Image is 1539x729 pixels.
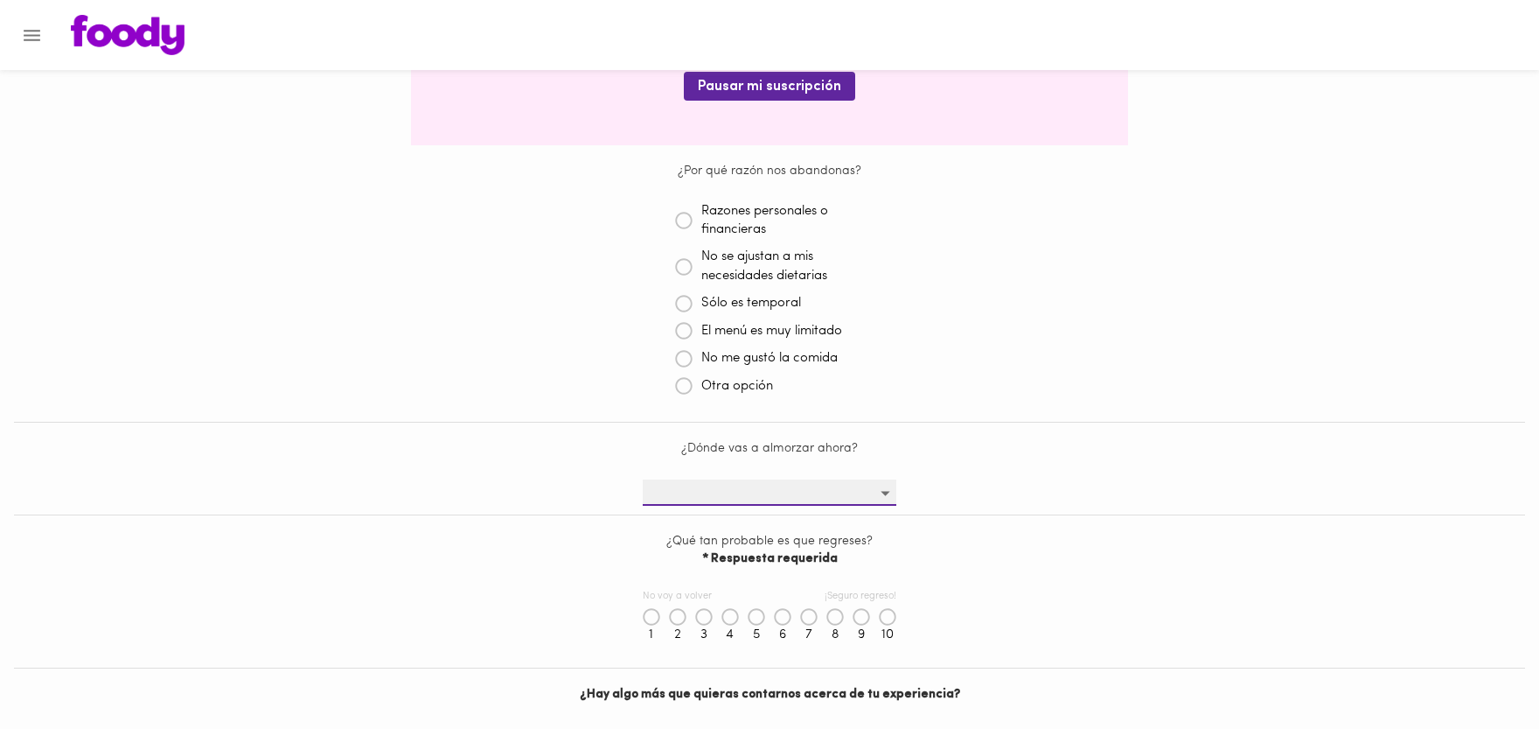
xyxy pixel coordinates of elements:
[643,590,712,604] p: No voy a volver
[702,552,838,565] b: * Respuesta requerida
[858,626,865,644] p: 9
[649,626,653,644] p: 1
[700,626,707,644] p: 3
[71,15,185,55] img: logo.png
[825,590,896,604] p: ¡Seguro regreso!
[684,72,855,101] button: Pausar mi suscripción
[701,294,801,312] p: Sólo es temporal
[753,626,760,644] p: 5
[580,688,960,701] b: ¿Hay algo más que quieras contarnos acerca de tu experiencia?
[701,202,864,240] p: Razones personales o financieras
[643,480,896,507] div: ​
[832,626,839,644] p: 8
[779,626,786,644] p: 6
[674,626,681,644] p: 2
[881,626,894,644] p: 10
[698,79,841,95] span: Pausar mi suscripción
[701,322,842,340] p: El menú es muy limitado
[805,626,812,644] p: 7
[701,248,864,285] p: No se ajustan a mis necesidades dietarias
[666,533,873,567] label: ¿Qué tan probable es que regreses?
[726,626,734,644] p: 4
[1438,627,1522,711] iframe: Messagebird Livechat Widget
[681,440,858,458] label: ¿Dónde vas a almorzar ahora?
[701,349,838,368] p: No me gustó la comida
[678,163,861,180] label: ¿Por qué razón nos abandonas?
[701,377,773,396] p: Otra opción
[10,14,53,57] button: Menu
